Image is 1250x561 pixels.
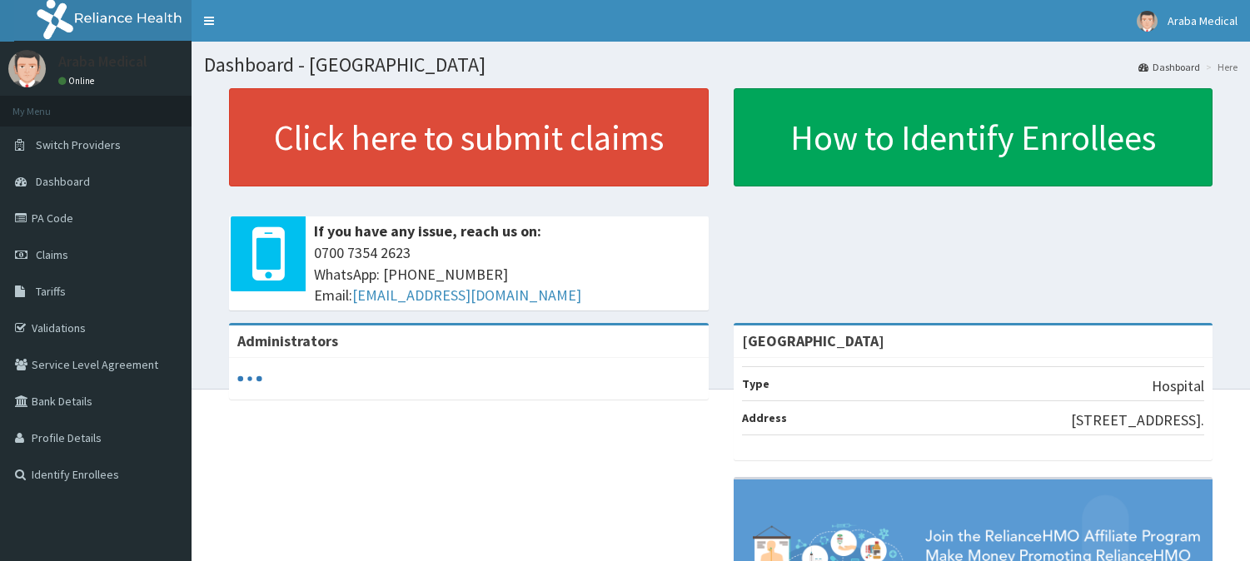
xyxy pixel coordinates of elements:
strong: [GEOGRAPHIC_DATA] [742,331,884,350]
svg: audio-loading [237,366,262,391]
span: 0700 7354 2623 WhatsApp: [PHONE_NUMBER] Email: [314,242,700,306]
a: Dashboard [1138,60,1200,74]
span: Tariffs [36,284,66,299]
h1: Dashboard - [GEOGRAPHIC_DATA] [204,54,1238,76]
img: User Image [1137,11,1158,32]
b: Type [742,376,769,391]
span: Switch Providers [36,137,121,152]
b: Administrators [237,331,338,350]
span: Araba Medical [1168,13,1238,28]
a: Click here to submit claims [229,88,709,186]
p: Araba Medical [58,54,147,69]
a: Online [58,75,98,87]
span: Dashboard [36,174,90,189]
span: Claims [36,247,68,262]
b: If you have any issue, reach us on: [314,221,541,241]
a: How to Identify Enrollees [734,88,1213,186]
b: Address [742,410,787,425]
p: [STREET_ADDRESS]. [1071,410,1204,431]
img: User Image [8,50,46,87]
a: [EMAIL_ADDRESS][DOMAIN_NAME] [352,285,581,305]
p: Hospital [1152,375,1204,397]
li: Here [1202,60,1238,74]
